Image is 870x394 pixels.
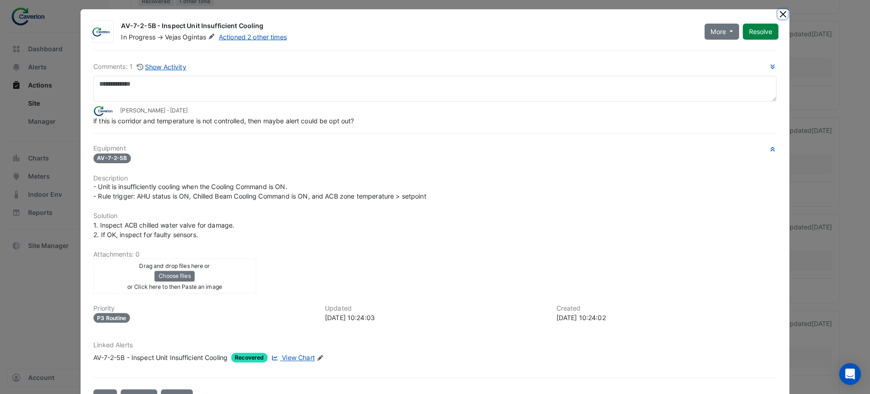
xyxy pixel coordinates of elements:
[183,32,217,41] span: Ogintas
[93,313,130,323] div: P3 Routine
[710,27,726,36] span: More
[325,305,545,312] h6: Updated
[127,283,222,290] small: or Click here to then Paste an image
[93,353,227,362] div: AV-7-2-5B - Inspect Unit Insufficient Cooling
[325,312,545,322] div: [DATE] 10:24:03
[136,62,187,72] button: Show Activity
[317,355,324,361] fa-icon: Edit Linked Alerts
[93,212,777,220] h6: Solution
[120,107,188,115] small: [PERSON_NAME] -
[155,271,195,282] button: Choose files
[778,9,788,19] button: Close
[282,354,314,361] span: View Chart
[139,263,210,269] small: Drag and drop files here or
[93,153,130,163] span: AV-7-2-5B
[93,341,777,349] h6: Linked Alerts
[269,353,314,362] a: View Chart
[93,62,187,72] div: Comments: 1
[93,106,116,117] img: Caverion
[93,145,777,152] h6: Equipment
[165,33,181,40] span: Vejas
[93,174,777,182] h6: Description
[93,183,426,200] span: - Unit is insufficiently cooling when the Cooling Command is ON. - Rule trigger: AHU status is ON...
[121,33,155,40] span: In Progress
[219,33,287,40] a: Actioned 2 other times
[121,21,693,32] div: AV-7-2-5B - Inspect Unit Insufficient Cooling
[170,107,188,114] span: 2025-08-11 10:24:03
[93,117,354,125] span: if this is corridor and temperature is not controlled, then maybe alert could be opt out?
[231,353,267,362] span: Recovered
[93,305,314,312] h6: Priority
[839,363,861,385] div: Open Intercom Messenger
[93,221,234,239] span: 1. Inspect ACB chilled water valve for damage. 2. If OK, inspect for faulty sensors.
[92,27,113,37] img: Caverion
[157,33,163,40] span: ->
[705,23,739,39] button: More
[556,305,777,312] h6: Created
[743,23,778,39] button: Resolve
[93,251,777,258] h6: Attachments: 0
[556,312,777,322] div: [DATE] 10:24:02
